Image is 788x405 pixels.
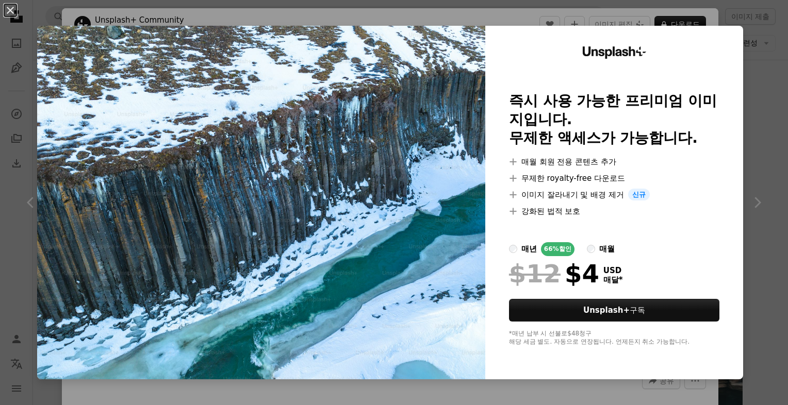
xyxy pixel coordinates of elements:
[509,172,719,184] li: 무제한 royalty-free 다운로드
[509,330,719,346] div: *매년 납부 시 선불로 $48 청구 해당 세금 별도. 자동으로 연장됩니다. 언제든지 취소 가능합니다.
[509,205,719,217] li: 강화된 법적 보호
[521,243,537,255] div: 매년
[509,92,719,147] h2: 즉시 사용 가능한 프리미엄 이미지입니다. 무제한 액세스가 가능합니다.
[599,243,615,255] div: 매월
[587,245,595,253] input: 매월
[509,245,517,253] input: 매년66%할인
[509,260,561,287] span: $12
[583,306,630,315] strong: Unsplash+
[509,260,599,287] div: $4
[541,242,574,256] div: 66% 할인
[509,189,719,201] li: 이미지 잘라내기 및 배경 제거
[509,299,719,322] button: Unsplash+구독
[509,156,719,168] li: 매월 회원 전용 콘텐츠 추가
[628,189,650,201] span: 신규
[603,266,623,275] span: USD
